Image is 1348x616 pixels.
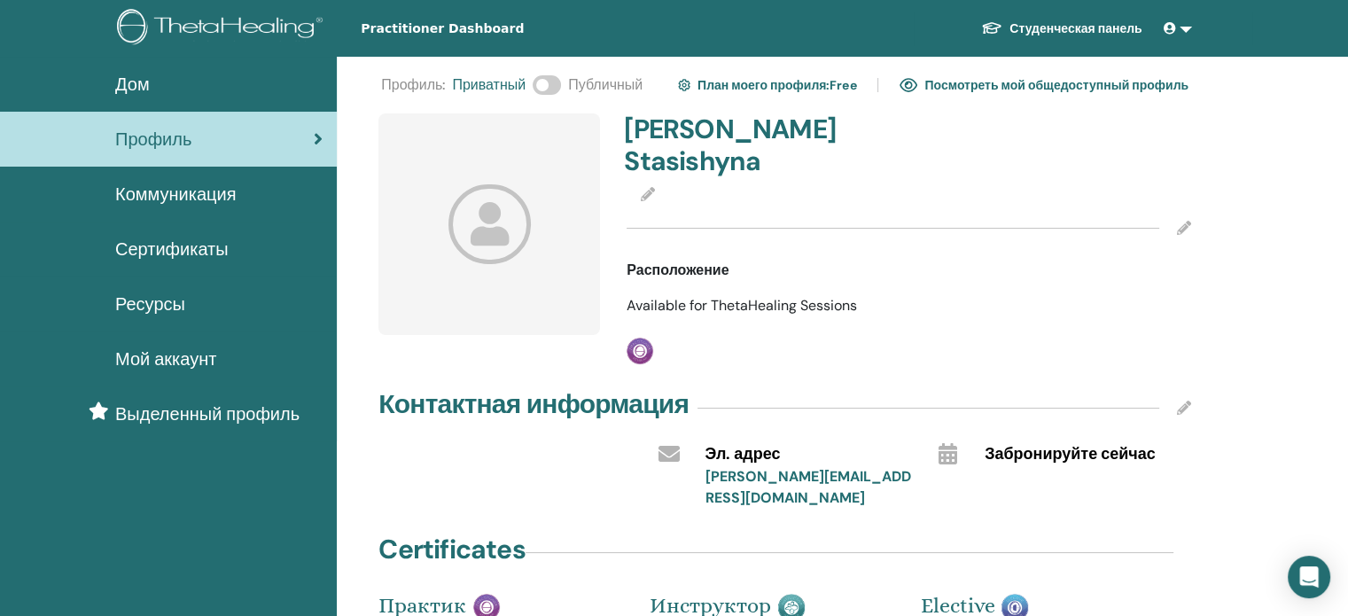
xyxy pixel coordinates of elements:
span: Профиль : [381,74,445,96]
span: Приватный [452,74,526,96]
a: Посмотреть мой общедоступный профиль [900,71,1188,99]
img: cog.svg [678,76,690,94]
span: Расположение [627,260,729,281]
a: Студенческая панель [967,12,1156,45]
span: Коммуникация [115,181,236,207]
a: [PERSON_NAME][EMAIL_ADDRESS][DOMAIN_NAME] [705,467,910,507]
h4: [PERSON_NAME] Stasishyna [624,113,898,177]
span: Practitioner Dashboard [361,19,627,38]
h4: Контактная информация [378,388,689,420]
span: Публичный [568,74,643,96]
span: Дом [115,71,150,97]
img: graduation-cap-white.svg [981,20,1002,35]
span: Мой аккаунт [115,346,216,372]
span: Профиль [115,126,191,152]
span: Эл. адрес [705,443,780,466]
span: Available for ThetaHealing Sessions [627,296,857,315]
a: План моего профиля:Free [678,71,856,99]
span: Забронируйте сейчас [985,443,1156,466]
img: eye.svg [900,77,917,93]
img: logo.png [117,9,329,49]
span: Сертификаты [115,236,229,262]
span: Выделенный профиль [115,401,300,427]
div: Open Intercom Messenger [1288,556,1330,598]
h4: Certificates [378,534,525,565]
span: Ресурсы [115,291,185,317]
